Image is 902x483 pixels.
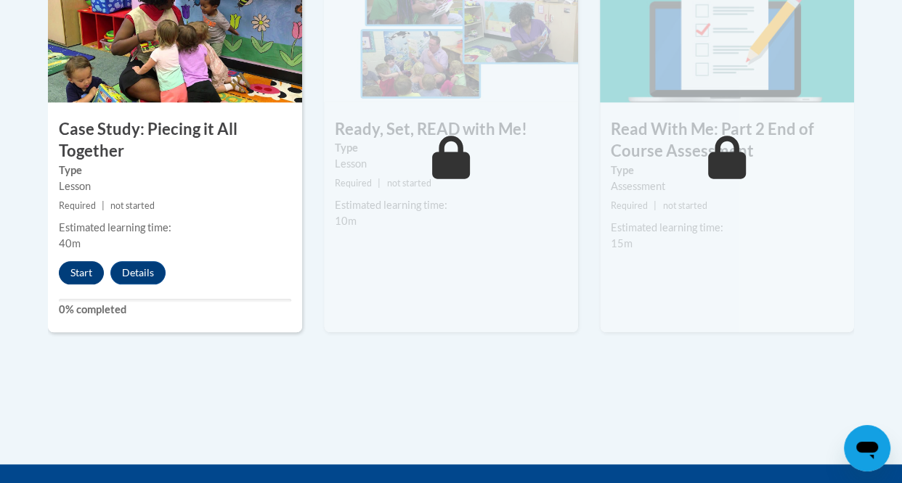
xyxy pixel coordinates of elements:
[335,215,357,227] span: 10m
[378,178,381,189] span: |
[48,118,302,163] h3: Case Study: Piecing it All Together
[59,162,291,178] label: Type
[662,200,707,211] span: not started
[59,302,291,318] label: 0% completed
[110,261,166,284] button: Details
[611,200,648,211] span: Required
[324,118,578,141] h3: Ready, Set, READ with Me!
[335,140,567,156] label: Type
[600,118,854,163] h3: Read With Me: Part 2 End of Course Assessment
[386,178,431,189] span: not started
[335,156,567,172] div: Lesson
[611,220,843,236] div: Estimated learning time:
[611,178,843,194] div: Assessment
[102,200,105,211] span: |
[654,200,657,211] span: |
[611,237,633,249] span: 15m
[611,162,843,178] label: Type
[335,178,372,189] span: Required
[110,200,155,211] span: not started
[59,237,81,249] span: 40m
[844,425,890,471] iframe: Button to launch messaging window
[59,220,291,236] div: Estimated learning time:
[59,178,291,194] div: Lesson
[59,261,104,284] button: Start
[335,197,567,213] div: Estimated learning time:
[59,200,96,211] span: Required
